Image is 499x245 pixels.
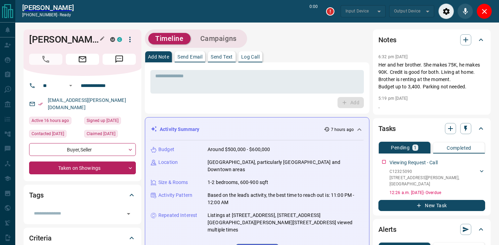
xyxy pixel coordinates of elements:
[208,212,364,234] p: Listings at [STREET_ADDRESS], [STREET_ADDRESS][GEOGRAPHIC_DATA][PERSON_NAME][STREET_ADDRESS] view...
[32,130,64,137] span: Contacted [DATE]
[378,224,396,235] h2: Alerts
[378,103,485,110] p: .
[48,97,126,110] a: [EMAIL_ADDRESS][PERSON_NAME][DOMAIN_NAME]
[378,34,396,45] h2: Notes
[84,130,136,140] div: Wed Dec 18 2024
[158,212,197,219] p: Repeated Interest
[389,167,485,189] div: C12325090[STREET_ADDRESS][PERSON_NAME],[GEOGRAPHIC_DATA]
[389,168,478,175] p: C12325090
[103,54,136,65] span: Message
[389,159,438,166] p: Viewing Request - Call
[117,37,122,42] div: condos.ca
[378,61,485,90] p: Her and her brother. She makes 75K, he makes 90K. Credit is good for both. Living at home. Brothe...
[378,221,485,238] div: Alerts
[378,120,485,137] div: Tasks
[389,190,485,196] p: 12:26 a.m. [DATE] - Overdue
[87,117,119,124] span: Signed up [DATE]
[67,81,75,90] button: Open
[391,145,410,150] p: Pending
[148,33,191,44] button: Timeline
[22,12,74,18] p: [PHONE_NUMBER] -
[378,123,396,134] h2: Tasks
[29,54,62,65] span: Call
[389,175,478,187] p: [STREET_ADDRESS][PERSON_NAME] , [GEOGRAPHIC_DATA]
[193,33,244,44] button: Campaigns
[29,34,100,45] h1: [PERSON_NAME]
[29,143,136,156] div: Buyer , Seller
[241,54,260,59] p: Log Call
[378,32,485,48] div: Notes
[457,3,473,19] div: Mute
[124,209,133,219] button: Open
[29,117,81,126] div: Sat Aug 16 2025
[29,187,136,203] div: Tags
[22,3,74,12] a: [PERSON_NAME]
[151,123,364,136] div: Activity Summary7 hours ago
[447,146,471,150] p: Completed
[438,3,454,19] div: Audio Settings
[29,233,52,244] h2: Criteria
[211,54,233,59] p: Send Text
[158,192,192,199] p: Activity Pattern
[158,179,188,186] p: Size & Rooms
[208,159,364,173] p: [GEOGRAPHIC_DATA], particularly [GEOGRAPHIC_DATA] and Downtown areas
[110,37,115,42] div: mrloft.ca
[29,161,136,174] div: Taken on Showings
[177,54,202,59] p: Send Email
[148,54,169,59] p: Add Note
[309,3,318,19] p: 0:00
[160,126,199,133] p: Activity Summary
[208,146,270,153] p: Around $500,000 - $600,000
[208,179,268,186] p: 1-2 bedrooms, 600-900 sqft
[38,102,43,106] svg: Email Verified
[158,159,178,166] p: Location
[60,12,71,17] span: ready
[87,130,115,137] span: Claimed [DATE]
[414,145,417,150] p: 1
[476,3,492,19] div: Close
[331,126,354,133] p: 7 hours ago
[84,117,136,126] div: Sun Dec 15 2024
[208,192,364,206] p: Based on the lead's activity, the best time to reach out is: 11:00 PM - 12:00 AM
[32,117,69,124] span: Active 16 hours ago
[158,146,174,153] p: Budget
[29,190,43,201] h2: Tags
[378,96,408,101] p: 5:19 pm [DATE]
[66,54,99,65] span: Email
[378,200,485,211] button: New Task
[378,54,408,59] p: 6:32 pm [DATE]
[29,130,81,140] div: Wed Jul 16 2025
